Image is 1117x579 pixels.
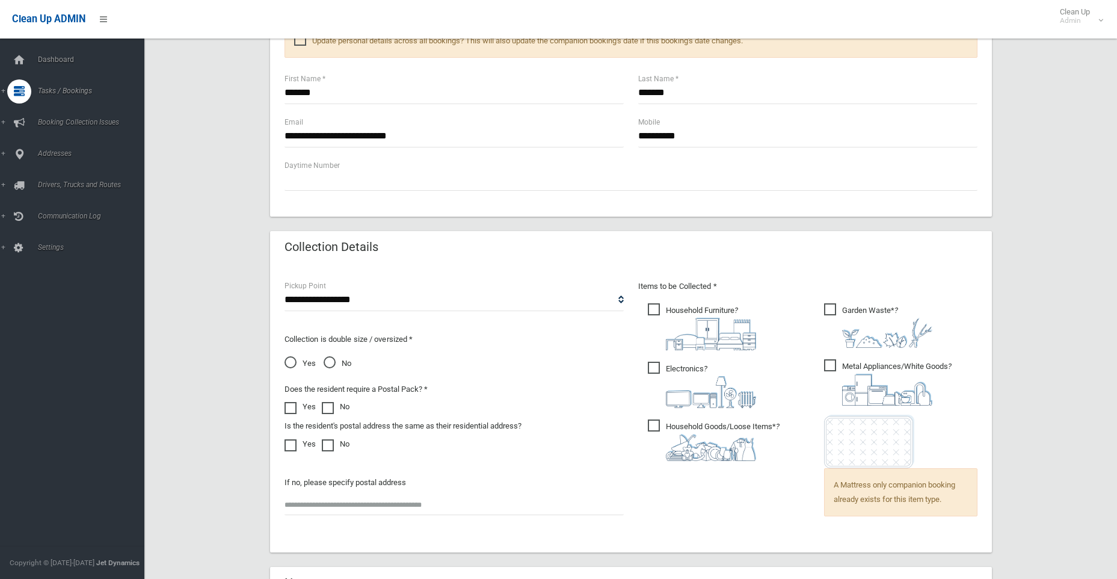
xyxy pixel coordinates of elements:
[10,559,94,567] span: Copyright © [DATE]-[DATE]
[666,318,756,350] img: aa9efdbe659d29b613fca23ba79d85cb.png
[285,356,316,371] span: Yes
[1054,7,1102,25] span: Clean Up
[824,303,932,348] span: Garden Waste*
[34,118,153,126] span: Booking Collection Issues
[34,55,153,64] span: Dashboard
[294,34,743,48] span: Update personal details across all bookings? This will also update the companion booking's date i...
[824,359,952,406] span: Metal Appliances/White Goods
[666,306,756,350] i: ?
[1060,16,1090,25] small: Admin
[285,332,624,347] p: Collection is double size / oversized *
[34,149,153,158] span: Addresses
[666,434,756,461] img: b13cc3517677393f34c0a387616ef184.png
[638,279,977,294] p: Items to be Collected *
[842,374,932,406] img: 36c1b0289cb1767239cdd3de9e694f19.png
[648,420,780,461] span: Household Goods/Loose Items*
[34,212,153,220] span: Communication Log
[322,400,349,414] label: No
[12,13,85,25] span: Clean Up ADMIN
[666,422,780,461] i: ?
[96,559,140,567] strong: Jet Dynamics
[666,376,756,408] img: 394712a680b73dbc3d2a6a3a7ffe5a07.png
[34,181,153,189] span: Drivers, Trucks and Routes
[285,475,406,490] label: If no, please specify postal address
[322,437,349,451] label: No
[648,303,756,350] span: Household Furniture
[34,243,153,252] span: Settings
[324,356,351,371] span: No
[34,87,153,95] span: Tasks / Bookings
[842,318,932,348] img: 4fd8a5c772b2c999c83690221e5242e0.png
[842,306,932,348] i: ?
[270,235,393,259] header: Collection Details
[842,362,952,406] i: ?
[285,382,428,397] label: Does the resident require a Postal Pack? *
[824,468,977,516] span: A Mattress only companion booking already exists for this item type.
[666,364,756,408] i: ?
[285,437,316,451] label: Yes
[648,362,756,408] span: Electronics
[285,419,522,433] label: Is the resident's postal address the same as their residential address?
[824,415,914,468] img: e7408bece873d2c1783593a074e5cb2f.png
[285,400,316,414] label: Yes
